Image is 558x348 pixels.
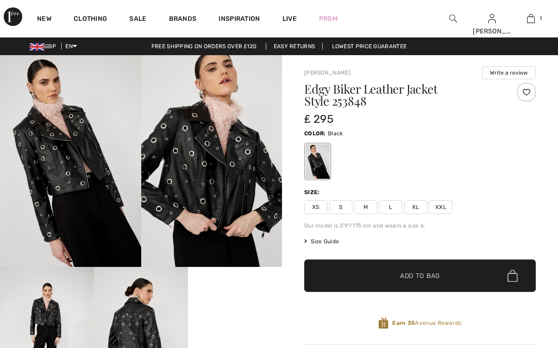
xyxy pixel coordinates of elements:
span: L [379,200,402,214]
span: S [329,200,352,214]
span: GBP [30,43,60,50]
span: Size Guide [304,237,339,246]
span: 1 [539,14,542,23]
img: My Bag [527,13,535,24]
a: Clothing [74,15,107,25]
a: Prom [319,14,338,24]
span: Inspiration [219,15,260,25]
span: ₤ 295 [304,113,333,126]
span: Black [328,130,343,137]
strong: Earn 35 [392,320,415,326]
div: [PERSON_NAME] [473,26,511,36]
img: My Info [488,13,496,24]
div: Our model is 5'9"/175 cm and wears a size 6. [304,221,536,230]
span: EN [65,43,77,50]
div: Size: [304,188,322,196]
span: XS [304,200,327,214]
span: M [354,200,377,214]
a: Lowest Price Guarantee [325,43,414,50]
a: Live [282,14,297,24]
span: Avenue Rewards [392,319,461,327]
img: Edgy Biker Leather Jacket Style 253848. 2 [141,55,282,267]
a: 1 [512,13,550,24]
button: Add to Bag [304,259,536,292]
button: Write a review [482,66,536,79]
div: Black [306,144,330,179]
span: Add to Bag [400,271,440,281]
a: Easy Returns [266,43,323,50]
h1: Edgy Biker Leather Jacket Style 253848 [304,83,497,107]
img: UK Pound [30,43,44,51]
a: Brands [169,15,197,25]
span: Color: [304,130,326,137]
img: Avenue Rewards [378,317,389,329]
img: 1ère Avenue [4,7,22,26]
img: Bag.svg [508,270,518,282]
img: search the website [449,13,457,24]
a: New [37,15,51,25]
a: Sign In [488,14,496,23]
a: Free shipping on orders over ₤120 [144,43,264,50]
a: [PERSON_NAME] [304,70,351,76]
video: Your browser does not support the video tag. [188,267,282,314]
span: XL [404,200,427,214]
a: Sale [129,15,146,25]
span: XXL [429,200,452,214]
